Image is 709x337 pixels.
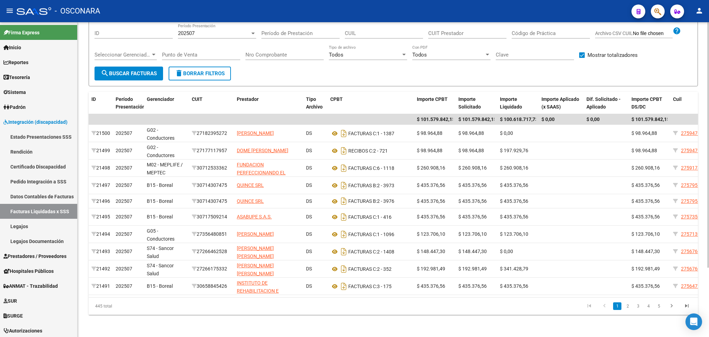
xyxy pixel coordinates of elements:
span: Cuil [673,96,682,102]
span: Dif. Solicitado - Aplicado [586,96,621,110]
span: B15 - Boreal [147,214,173,219]
span: Todos [329,52,343,58]
span: CPBT [330,96,343,102]
span: FACTURAS C: [348,266,377,272]
span: $ 435.376,56 [631,198,660,204]
span: DS [306,198,312,204]
span: Tesorería [3,74,30,81]
span: QUINCE SRL [237,182,264,188]
div: 27182395272 [192,129,231,137]
span: Importe CPBT [417,96,448,102]
span: $ 260.908,16 [631,165,660,171]
span: INSTITUTO DE REHABILITACION E INTEGRACION DEL DISCAPACITADO DE RIVADAVIA PROVINCIA [PERSON_NAME][... [237,280,287,333]
span: $ 435.376,56 [417,283,445,289]
i: Descargar documento [339,211,348,223]
span: $ 98.964,88 [458,130,484,136]
span: DS [306,214,312,219]
span: $ 101.579.842,15 [417,116,455,122]
datatable-header-cell: ID [89,92,113,122]
span: Período Presentación [116,96,145,110]
span: FACTURAS B: [348,183,377,188]
span: 202507 [116,198,132,204]
span: Archivo CSV CUIL [595,31,633,36]
i: Descargar documento [339,281,348,292]
i: Descargar documento [339,163,348,174]
datatable-header-cell: Importe Solicitado [456,92,497,122]
span: $ 435.376,56 [417,182,445,188]
datatable-header-cell: CUIT [189,92,234,122]
div: 6 - 1118 [330,163,411,174]
div: 21500 [91,129,110,137]
datatable-header-cell: Período Presentación [113,92,144,122]
div: 30658845426 [192,282,231,290]
span: Mostrar totalizadores [587,51,638,59]
span: B15 - Boreal [147,198,173,204]
span: $ 101.579.842,15 [458,116,496,122]
span: DS [306,148,312,153]
i: Descargar documento [339,196,348,207]
span: $ 435.376,56 [417,214,445,219]
a: 5 [655,302,663,310]
div: 2 - 721 [330,145,411,156]
div: 21499 [91,147,110,155]
div: 27356480851 [192,230,231,238]
datatable-header-cell: Dif. Solicitado - Aplicado [584,92,629,122]
span: DS [306,165,312,171]
datatable-header-cell: Tipo Archivo [303,92,327,122]
span: 202507 [116,266,132,271]
span: FACTURAS C: [348,232,377,237]
span: Importe CPBT DS/DC [631,96,662,110]
i: Descargar documento [339,180,348,191]
datatable-header-cell: Prestador [234,92,303,122]
span: $ 260.908,16 [500,165,528,171]
a: go to first page [583,302,596,310]
span: $ 98.964,88 [631,148,657,153]
span: $ 192.981,49 [417,266,445,271]
span: $ 98.964,88 [631,130,657,136]
i: Descargar documento [339,263,348,275]
datatable-header-cell: Importe Aplicado (x SAAS) [539,92,584,122]
div: 21496 [91,197,110,205]
span: [PERSON_NAME] [237,130,274,136]
div: 21495 [91,213,110,221]
span: $ 123.706,10 [417,231,445,237]
div: 2 - 3973 [330,180,411,191]
mat-icon: help [673,27,681,35]
span: - OSCONARA [55,3,100,19]
span: Borrar Filtros [175,70,225,77]
div: 2 - 3976 [330,196,411,207]
span: $ 148.447,30 [458,249,487,254]
a: go to last page [680,302,693,310]
span: $ 435.376,56 [500,198,528,204]
span: S74 - Sancor Salud [147,263,174,276]
span: FUNDACION PERFECCIONANDO EL NORDESTE ARGENTINO [237,162,289,183]
span: SUR [3,297,17,305]
i: Descargar documento [339,229,348,240]
input: Archivo CSV CUIL [633,31,673,37]
span: $ 98.964,88 [417,148,442,153]
div: 30712533362 [192,164,231,172]
span: FACTURAS C: [348,165,377,171]
span: ASABUPE S.A.S. [237,214,272,219]
span: 202507 [116,249,132,254]
span: $ 260.908,16 [458,165,487,171]
div: 21497 [91,181,110,189]
span: Padrón [3,103,26,111]
span: Autorizaciones [3,327,42,335]
span: 202507 [116,130,132,136]
a: 3 [634,302,642,310]
a: 2 [623,302,632,310]
span: $ 341.428,79 [500,266,528,271]
span: DS [306,249,312,254]
div: 27266175332 [192,265,231,273]
mat-icon: menu [6,7,14,15]
span: DS [306,283,312,289]
i: Descargar documento [339,145,348,156]
span: $ 0,00 [500,249,513,254]
span: Sistema [3,88,26,96]
span: $ 101.579.842,15 [631,116,670,122]
div: 30714307475 [192,181,231,189]
span: FACTURAS C: [348,131,377,136]
div: 1 - 416 [330,211,411,223]
span: M02 - MEPLIFE / MEPTEC [147,162,183,175]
